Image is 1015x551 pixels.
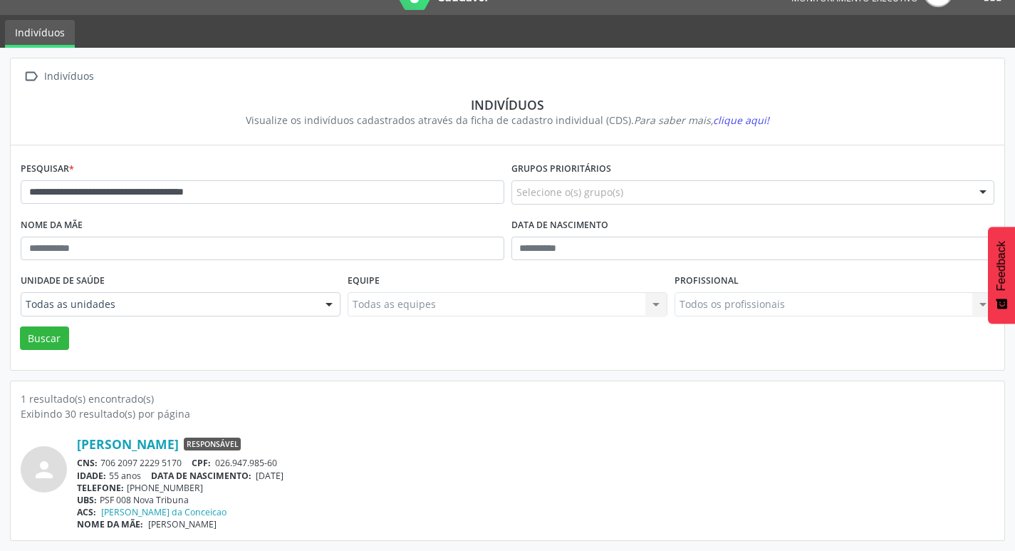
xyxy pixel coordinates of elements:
[77,482,994,494] div: [PHONE_NUMBER]
[995,241,1008,291] span: Feedback
[151,470,251,482] span: DATA DE NASCIMENTO:
[713,113,769,127] span: clique aqui!
[675,270,739,292] label: Profissional
[192,457,211,469] span: CPF:
[77,518,143,530] span: NOME DA MÃE:
[21,270,105,292] label: Unidade de saúde
[21,158,74,180] label: Pesquisar
[20,326,69,351] button: Buscar
[5,20,75,48] a: Indivíduos
[77,482,124,494] span: TELEFONE:
[21,215,83,237] label: Nome da mãe
[516,185,623,200] span: Selecione o(s) grupo(s)
[77,457,98,469] span: CNS:
[31,113,984,128] div: Visualize os indivíduos cadastrados através da ficha de cadastro individual (CDS).
[77,470,994,482] div: 55 anos
[21,66,41,87] i: 
[26,297,311,311] span: Todas as unidades
[511,158,611,180] label: Grupos prioritários
[31,457,57,483] i: person
[988,227,1015,324] button: Feedback - Mostrar pesquisa
[77,494,97,506] span: UBS:
[77,506,96,518] span: ACS:
[21,406,994,421] div: Exibindo 30 resultado(s) por página
[77,436,179,452] a: [PERSON_NAME]
[511,215,608,237] label: Data de nascimento
[77,494,994,506] div: PSF 008 Nova Tribuna
[348,270,380,292] label: Equipe
[77,457,994,469] div: 706 2097 2229 5170
[101,506,227,518] a: [PERSON_NAME] da Conceicao
[77,470,106,482] span: IDADE:
[215,457,277,469] span: 026.947.985-60
[21,391,994,406] div: 1 resultado(s) encontrado(s)
[148,518,217,530] span: [PERSON_NAME]
[41,66,96,87] div: Indivíduos
[184,438,241,450] span: Responsável
[634,113,769,127] i: Para saber mais,
[256,470,283,482] span: [DATE]
[31,97,984,113] div: Indivíduos
[21,66,96,87] a:  Indivíduos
